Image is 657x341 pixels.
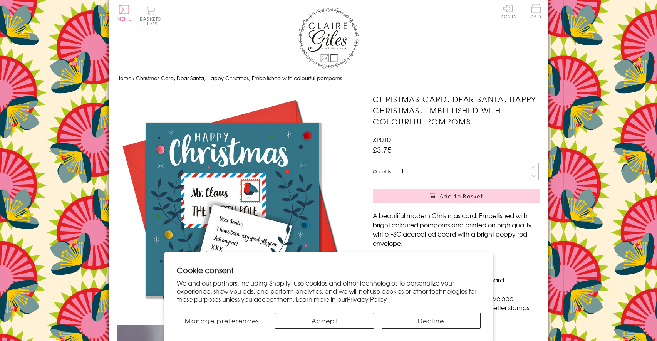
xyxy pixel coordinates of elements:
[177,265,481,275] h2: Cookie consent
[373,211,540,248] p: A beautiful modern Christmas card. Embellished with bright coloured pompoms and printed on high q...
[298,8,359,69] img: Claire Giles Greetings Cards
[373,189,540,203] button: Add to Basket
[117,15,132,22] span: Menu
[373,168,391,175] label: Quantity
[528,4,544,19] span: Trade
[373,144,392,155] span: £3.75
[117,94,348,325] img: Christmas Card, Dear Santa, Happy Christmas, Embellished with colourful pompoms
[382,313,481,329] button: Decline
[373,135,391,144] span: XP010
[177,279,481,303] p: We and our partners, including Shopify, use cookies and other technologies to personalize your ex...
[136,74,342,82] span: Christmas Card, Dear Santa, Happy Christmas, Embellished with colourful pompoms
[439,192,483,200] span: Add to Basket
[373,94,540,127] h1: Christmas Card, Dear Santa, Happy Christmas, Embellished with colourful pompoms
[143,15,161,27] span: 0 items
[177,313,268,329] button: Manage preferences
[528,4,544,20] a: Trade
[133,74,134,82] span: ›
[275,313,374,329] button: Accept
[347,294,387,304] a: Privacy Policy
[117,74,131,82] a: Home
[499,4,517,19] a: Log In
[117,5,132,21] button: Menu
[185,316,259,325] span: Manage preferences
[117,71,540,86] nav: breadcrumbs
[140,6,161,26] button: Basket0 items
